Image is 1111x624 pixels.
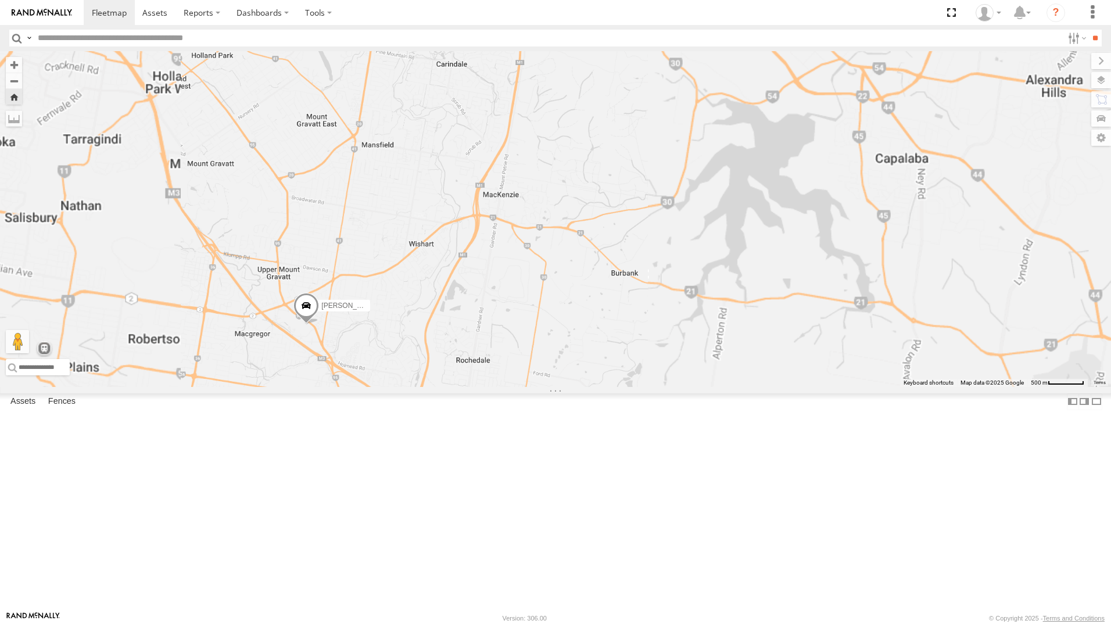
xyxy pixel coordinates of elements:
[24,30,34,46] label: Search Query
[1067,393,1078,410] label: Dock Summary Table to the Left
[5,393,41,410] label: Assets
[989,615,1105,622] div: © Copyright 2025 -
[1078,393,1090,410] label: Dock Summary Table to the Right
[6,110,22,127] label: Measure
[42,393,81,410] label: Fences
[12,9,72,17] img: rand-logo.svg
[1043,615,1105,622] a: Terms and Conditions
[6,330,29,353] button: Drag Pegman onto the map to open Street View
[972,4,1005,21] div: Marco DiBenedetto
[904,379,954,387] button: Keyboard shortcuts
[1091,393,1102,410] label: Hide Summary Table
[6,89,22,105] button: Zoom Home
[1091,130,1111,146] label: Map Settings
[1047,3,1065,22] i: ?
[1094,381,1106,385] a: Terms (opens in new tab)
[6,612,60,624] a: Visit our Website
[1063,30,1088,46] label: Search Filter Options
[961,379,1024,386] span: Map data ©2025 Google
[1031,379,1048,386] span: 500 m
[6,57,22,73] button: Zoom in
[321,302,409,310] span: [PERSON_NAME] - 347FB3
[6,73,22,89] button: Zoom out
[1027,379,1088,387] button: Map Scale: 500 m per 59 pixels
[503,615,547,622] div: Version: 306.00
